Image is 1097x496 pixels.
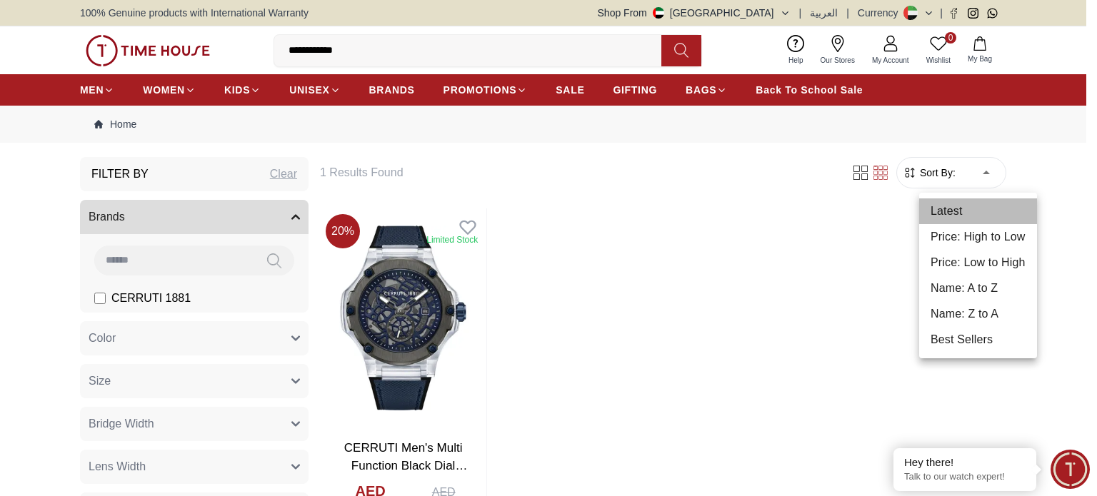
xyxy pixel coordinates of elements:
[1051,450,1090,489] div: Chat Widget
[919,224,1037,250] li: Price: High to Low
[919,198,1037,224] li: Latest
[904,455,1026,470] div: Hey there!
[919,250,1037,275] li: Price: Low to High
[919,327,1037,353] li: Best Sellers
[919,301,1037,327] li: Name: Z to A
[919,275,1037,301] li: Name: A to Z
[904,471,1026,483] p: Talk to our watch expert!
